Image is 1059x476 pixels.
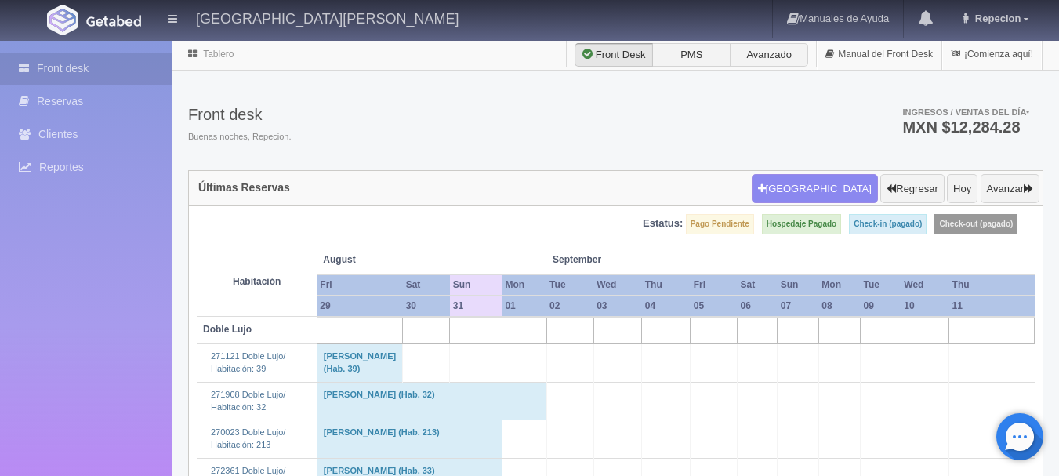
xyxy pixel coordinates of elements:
[981,174,1039,204] button: Avanzar
[502,296,546,317] th: 01
[902,119,1029,135] h3: MXN $12,284.28
[317,344,402,382] td: [PERSON_NAME] (Hab. 39)
[450,274,502,296] th: Sun
[762,214,841,234] label: Hospedaje Pagado
[901,274,948,296] th: Wed
[546,274,593,296] th: Tue
[188,106,291,123] h3: Front desk
[47,5,78,35] img: Getabed
[317,274,402,296] th: Fri
[949,296,1035,317] th: 11
[778,274,819,296] th: Sun
[818,274,860,296] th: Mon
[818,296,860,317] th: 08
[652,43,731,67] label: PMS
[817,39,941,70] a: Manual del Front Desk
[593,274,642,296] th: Wed
[642,296,691,317] th: 04
[502,274,546,296] th: Mon
[546,296,593,317] th: 02
[203,49,234,60] a: Tablero
[642,274,691,296] th: Thu
[861,274,901,296] th: Tue
[450,296,502,317] th: 31
[196,8,459,27] h4: [GEOGRAPHIC_DATA][PERSON_NAME]
[738,296,778,317] th: 06
[575,43,653,67] label: Front Desk
[861,296,901,317] th: 09
[901,296,948,317] th: 10
[880,174,944,204] button: Regresar
[949,274,1035,296] th: Thu
[317,296,402,317] th: 29
[849,214,927,234] label: Check-in (pagado)
[942,39,1042,70] a: ¡Comienza aquí!
[902,107,1029,117] span: Ingresos / Ventas del día
[233,276,281,287] strong: Habitación
[198,182,290,194] h4: Últimas Reservas
[317,382,546,420] td: [PERSON_NAME] (Hab. 32)
[203,324,252,335] b: Doble Lujo
[211,351,285,373] a: 271121 Doble Lujo/Habitación: 39
[593,296,642,317] th: 03
[691,296,738,317] th: 05
[86,15,141,27] img: Getabed
[947,174,977,204] button: Hoy
[403,274,450,296] th: Sat
[323,253,443,267] span: August
[738,274,778,296] th: Sat
[317,420,502,458] td: [PERSON_NAME] (Hab. 213)
[188,131,291,144] span: Buenas noches, Repecion.
[971,13,1021,24] span: Repecion
[643,216,683,231] label: Estatus:
[553,253,636,267] span: September
[211,390,285,412] a: 271908 Doble Lujo/Habitación: 32
[778,296,819,317] th: 07
[934,214,1017,234] label: Check-out (pagado)
[211,427,285,449] a: 270023 Doble Lujo/Habitación: 213
[686,214,754,234] label: Pago Pendiente
[691,274,738,296] th: Fri
[730,43,808,67] label: Avanzado
[752,174,878,204] button: [GEOGRAPHIC_DATA]
[403,296,450,317] th: 30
